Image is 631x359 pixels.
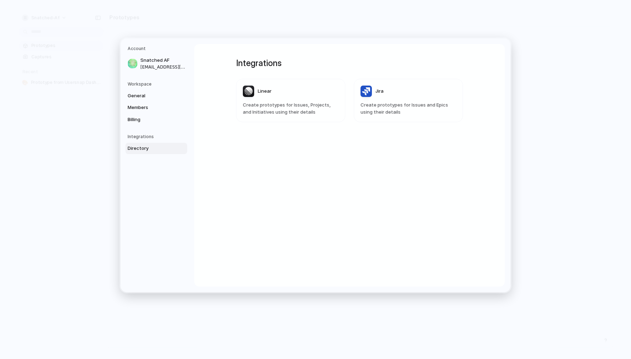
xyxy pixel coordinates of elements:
[140,64,186,70] span: [EMAIL_ADDRESS][DOMAIN_NAME]
[125,90,187,101] a: General
[125,143,187,154] a: Directory
[128,81,187,87] h5: Workspace
[375,88,384,95] span: Jira
[128,145,173,152] span: Directory
[128,92,173,99] span: General
[236,57,463,70] h1: Integrations
[128,104,173,111] span: Members
[243,102,339,115] span: Create prototypes for Issues, Projects, and Initiatives using their details
[128,116,173,123] span: Billing
[125,114,187,125] a: Billing
[258,88,272,95] span: Linear
[128,134,187,140] h5: Integrations
[128,45,187,52] h5: Account
[125,102,187,113] a: Members
[140,57,186,64] span: Snatched AF
[125,55,187,72] a: Snatched AF[EMAIL_ADDRESS][DOMAIN_NAME]
[361,102,456,115] span: Create prototypes for Issues and Epics using their details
